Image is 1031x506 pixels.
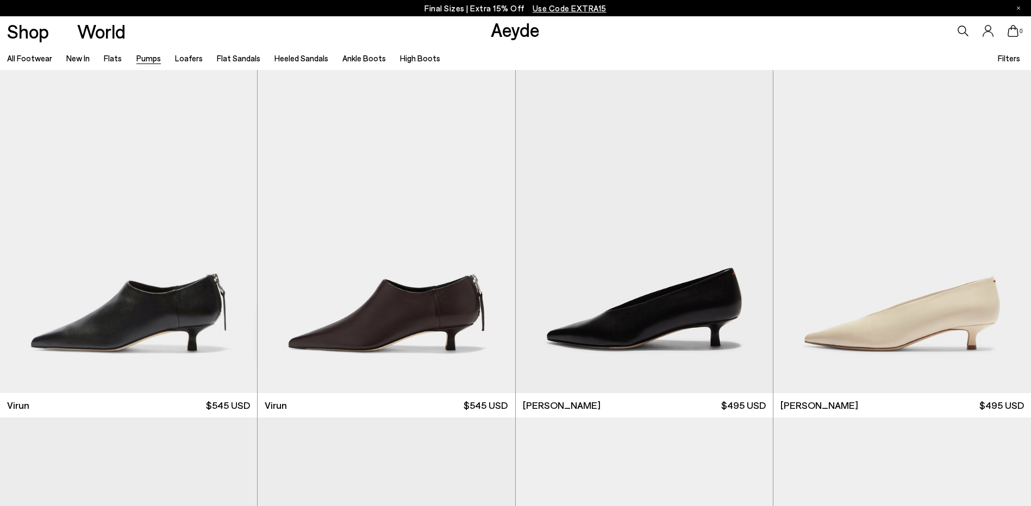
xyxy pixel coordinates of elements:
a: New In [66,53,90,63]
span: Virun [7,399,29,412]
span: 0 [1018,28,1024,34]
span: $495 USD [721,399,766,412]
p: Final Sizes | Extra 15% Off [424,2,607,15]
a: Loafers [175,53,203,63]
span: [PERSON_NAME] [523,399,601,412]
span: [PERSON_NAME] [780,399,858,412]
a: Heeled Sandals [274,53,328,63]
a: Aeyde [491,18,540,41]
div: 2 / 6 [257,70,514,393]
a: Flat Sandals [217,53,260,63]
a: Ankle Boots [342,53,386,63]
img: Clara Pointed-Toe Pumps [773,70,1031,393]
span: $545 USD [464,399,508,412]
span: $495 USD [979,399,1024,412]
img: Virun Pointed Sock Boots [257,70,514,393]
img: Clara Pointed-Toe Pumps [516,70,773,393]
a: All Footwear [7,53,52,63]
a: Pumps [136,53,161,63]
span: Navigate to /collections/ss25-final-sizes [533,3,607,13]
a: [PERSON_NAME] $495 USD [516,393,773,418]
span: Filters [998,53,1020,63]
a: [PERSON_NAME] $495 USD [773,393,1031,418]
span: Virun [265,399,287,412]
a: World [77,22,126,41]
a: High Boots [400,53,440,63]
a: 0 [1008,25,1018,37]
img: Virun Pointed Sock Boots [258,70,515,393]
span: $545 USD [206,399,250,412]
a: Flats [104,53,122,63]
a: Virun $545 USD [258,393,515,418]
a: Shop [7,22,49,41]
